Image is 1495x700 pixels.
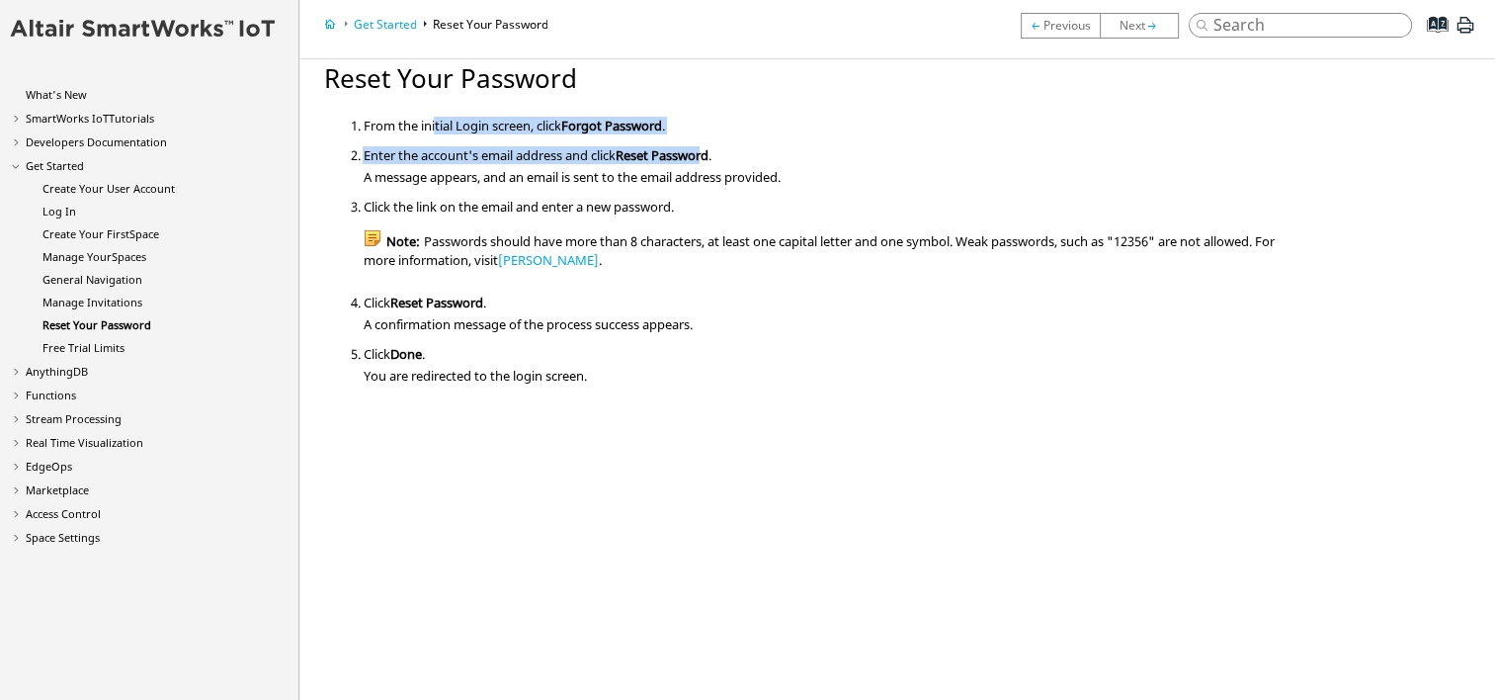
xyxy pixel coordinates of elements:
[26,411,122,426] a: Stream Processing
[389,345,421,363] span: Done
[389,294,482,311] span: Reset Password
[26,506,101,521] a: Access Control
[26,530,100,545] a: Space Settings
[42,204,76,219] a: Log In
[363,164,1278,186] div: A message appears, and an email is sent to the email address provided.
[26,111,109,126] span: SmartWorks IoT
[1189,13,1412,38] input: Search
[363,113,664,134] span: From the initial Login screen, click .
[363,363,1278,385] div: You are redirected to the login screen.
[42,272,142,287] a: General Navigation
[615,146,707,164] span: Reset Password
[363,228,423,254] span: Note:
[363,194,673,216] span: Click the link on the email and enter a new password.
[26,482,89,497] a: Marketplace
[129,226,159,241] span: Space
[1100,13,1189,39] a: Free Trial Limits
[26,87,87,102] a: What's New
[42,317,151,332] a: Reset Your Password
[1030,16,1091,34] a: Manage Invitations
[1454,24,1476,42] a: Print this page
[432,16,547,33] a: Reset Your Password
[26,158,84,173] a: Get Started
[363,232,1278,268] div: Passwords should have more than 8 characters, at least one capital letter and one symbol. Weak pa...
[42,249,146,264] a: Manage YourSpaces
[26,388,76,402] a: Functions
[497,251,598,269] a: [PERSON_NAME]
[353,16,416,33] a: Get Started
[26,111,154,126] a: SmartWorks IoTTutorials
[1412,31,1451,48] a: Index
[26,459,72,474] a: EdgeOps
[42,181,175,196] a: Create Your User Account
[42,340,125,355] a: Free Trial Limits
[42,295,142,309] a: Manage Invitations
[1120,16,1159,34] a: Free Trial Limits
[112,249,146,264] span: Spaces
[363,311,1278,333] div: A confirmation message of the process success appears.
[363,341,424,363] span: Click .
[363,290,485,311] span: Click .
[42,226,159,241] a: Create Your FirstSpace
[26,364,88,379] a: AnythingDB
[363,142,710,164] span: Enter the account's email address and click .
[26,134,167,149] a: Developers Documentation
[560,117,661,134] span: Forgot Password
[26,435,143,450] a: Real Time Visualization
[1021,13,1100,39] a: Manage Invitations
